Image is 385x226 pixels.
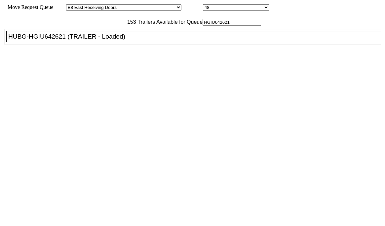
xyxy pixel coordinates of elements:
span: Trailers Available for Queue [136,19,203,25]
input: Filter Available Trailers [203,19,261,26]
span: Move Request Queue [4,4,54,10]
div: HUBG-HGIU642621 (TRAILER - Loaded) [8,33,385,40]
span: 153 [124,19,136,25]
span: Area [55,4,65,10]
span: Location [183,4,202,10]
